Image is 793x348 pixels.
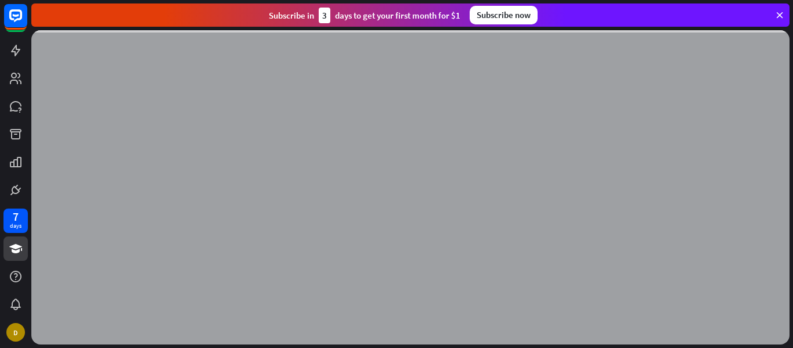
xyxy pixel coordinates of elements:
div: days [10,222,21,230]
div: Subscribe in days to get your first month for $1 [269,8,460,23]
div: 7 [13,211,19,222]
a: 7 days [3,209,28,233]
div: D [6,323,25,342]
div: 3 [319,8,330,23]
div: Subscribe now [470,6,538,24]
